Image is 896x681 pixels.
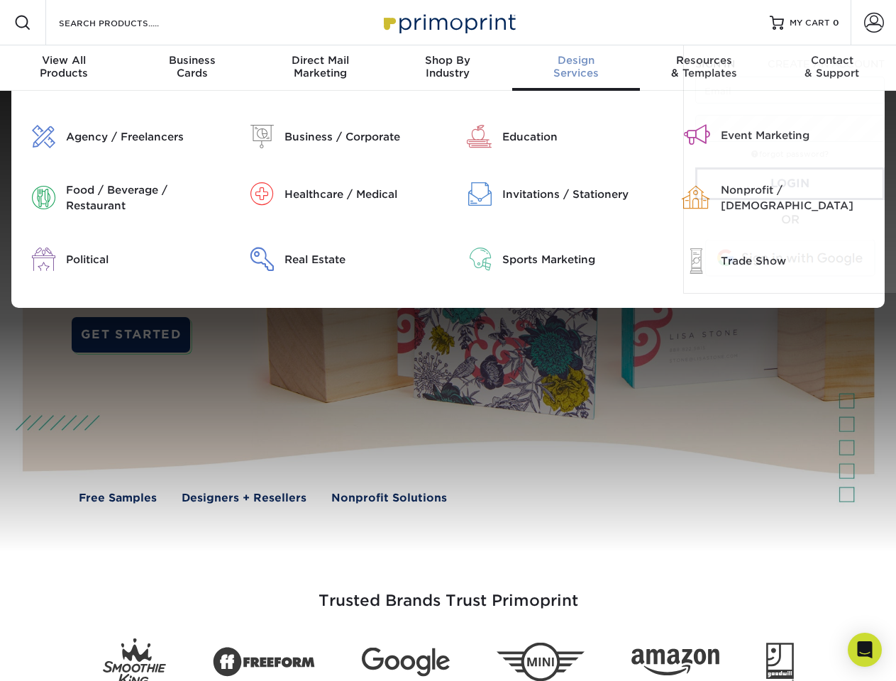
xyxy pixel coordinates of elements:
[33,558,863,627] h3: Trusted Brands Trust Primoprint
[362,648,450,677] img: Google
[695,77,885,104] input: Email
[631,649,719,676] img: Amazon
[512,54,640,79] div: Services
[695,211,885,228] div: OR
[790,17,830,29] span: MY CART
[640,54,768,67] span: Resources
[640,45,768,91] a: Resources& Templates
[377,7,519,38] img: Primoprint
[848,633,882,667] div: Open Intercom Messenger
[256,45,384,91] a: Direct MailMarketing
[4,638,121,676] iframe: Google Customer Reviews
[695,167,885,200] a: Login
[512,54,640,67] span: Design
[57,14,196,31] input: SEARCH PRODUCTS.....
[768,58,885,70] span: CREATE AN ACCOUNT
[256,54,384,67] span: Direct Mail
[384,45,511,91] a: Shop ByIndustry
[128,54,255,67] span: Business
[640,54,768,79] div: & Templates
[384,54,511,79] div: Industry
[695,58,735,70] span: SIGN IN
[128,54,255,79] div: Cards
[256,54,384,79] div: Marketing
[766,643,794,681] img: Goodwill
[833,18,839,28] span: 0
[512,45,640,91] a: DesignServices
[751,150,829,159] a: forgot password?
[128,45,255,91] a: BusinessCards
[384,54,511,67] span: Shop By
